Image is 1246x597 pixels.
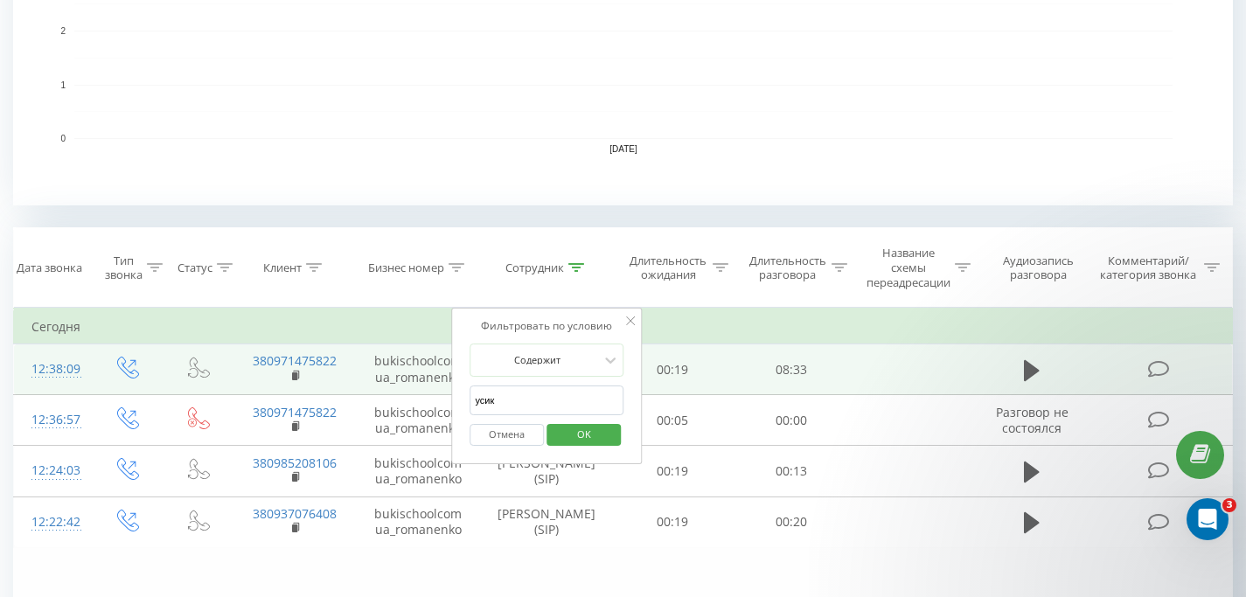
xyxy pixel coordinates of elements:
[748,253,827,283] div: Длительность разговора
[17,260,82,275] div: Дата звонка
[1187,498,1229,540] iframe: Intercom live chat
[14,309,1233,344] td: Сегодня
[732,395,851,446] td: 00:00
[560,420,609,448] span: OK
[1097,253,1200,283] div: Комментарий/категория звонка
[629,253,707,283] div: Длительность ожидания
[613,344,732,395] td: 00:19
[60,26,66,36] text: 2
[253,455,337,471] a: 380985208106
[732,496,851,547] td: 00:20
[105,253,143,283] div: Тип звонка
[253,404,337,420] a: 380971475822
[253,505,337,522] a: 380937076408
[253,352,337,369] a: 380971475822
[613,496,732,547] td: 00:19
[480,496,613,547] td: [PERSON_NAME] (SIP)
[356,496,480,547] td: bukischoolcomua_romanenko
[368,260,444,275] div: Бизнес номер
[613,446,732,496] td: 00:19
[263,260,302,275] div: Клиент
[60,134,66,143] text: 0
[356,344,480,395] td: bukischoolcomua_romanenko
[732,446,851,496] td: 00:13
[356,395,480,446] td: bukischoolcomua_romanenko
[867,246,950,290] div: Название схемы переадресации
[546,424,621,446] button: OK
[732,344,851,395] td: 08:33
[178,260,212,275] div: Статус
[613,395,732,446] td: 00:05
[470,317,623,335] div: Фильтровать по условию
[1222,498,1236,512] span: 3
[609,144,637,154] text: [DATE]
[31,454,73,488] div: 12:24:03
[31,403,73,437] div: 12:36:57
[470,385,623,416] input: Введите значение
[31,505,73,539] div: 12:22:42
[356,446,480,496] td: bukischoolcomua_romanenko
[60,80,66,90] text: 1
[470,424,544,446] button: Отмена
[31,352,73,386] div: 12:38:09
[996,404,1068,436] span: Разговор не состоялся
[991,253,1085,283] div: Аудиозапись разговора
[480,446,613,496] td: [PERSON_NAME] (SIP)
[505,260,564,275] div: Сотрудник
